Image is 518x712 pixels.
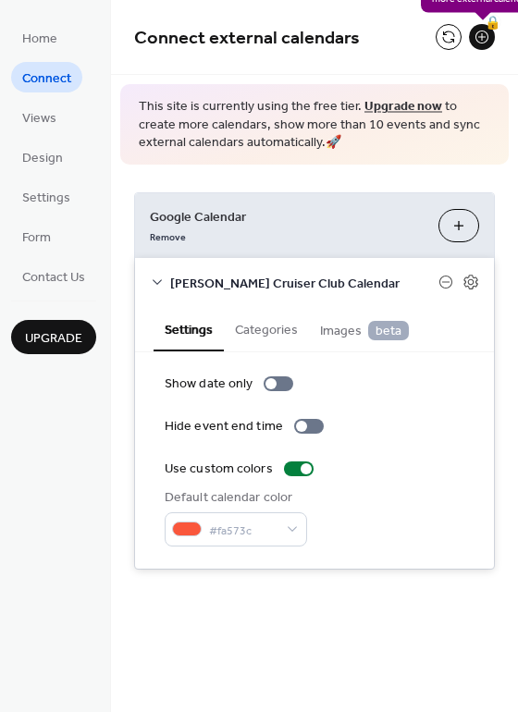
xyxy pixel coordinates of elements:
div: Default calendar color [165,488,303,508]
span: Connect [22,69,71,89]
span: Connect external calendars [134,20,360,56]
div: Hide event end time [165,417,283,436]
a: Upgrade now [364,94,442,119]
span: Contact Us [22,268,85,288]
span: Design [22,149,63,168]
button: Upgrade [11,320,96,354]
a: Design [11,141,74,172]
span: beta [368,321,409,340]
span: Settings [22,189,70,208]
a: Home [11,22,68,53]
span: Google Calendar [150,207,424,227]
span: Views [22,109,56,129]
a: Form [11,221,62,252]
a: Views [11,102,68,132]
span: Upgrade [25,329,82,349]
span: Remove [150,230,186,243]
span: [PERSON_NAME] Cruiser Club Calendar [170,274,438,293]
span: Home [22,30,57,49]
span: #fa573c [209,521,277,540]
div: Show date only [165,374,253,394]
button: Categories [224,307,309,350]
span: Form [22,228,51,248]
span: Images [320,321,409,341]
button: Settings [154,307,224,351]
span: This site is currently using the free tier. to create more calendars, show more than 10 events an... [139,98,490,153]
a: Contact Us [11,261,96,291]
div: Use custom colors [165,460,273,479]
a: Connect [11,62,82,92]
button: Images beta [309,307,420,350]
a: Settings [11,181,81,212]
